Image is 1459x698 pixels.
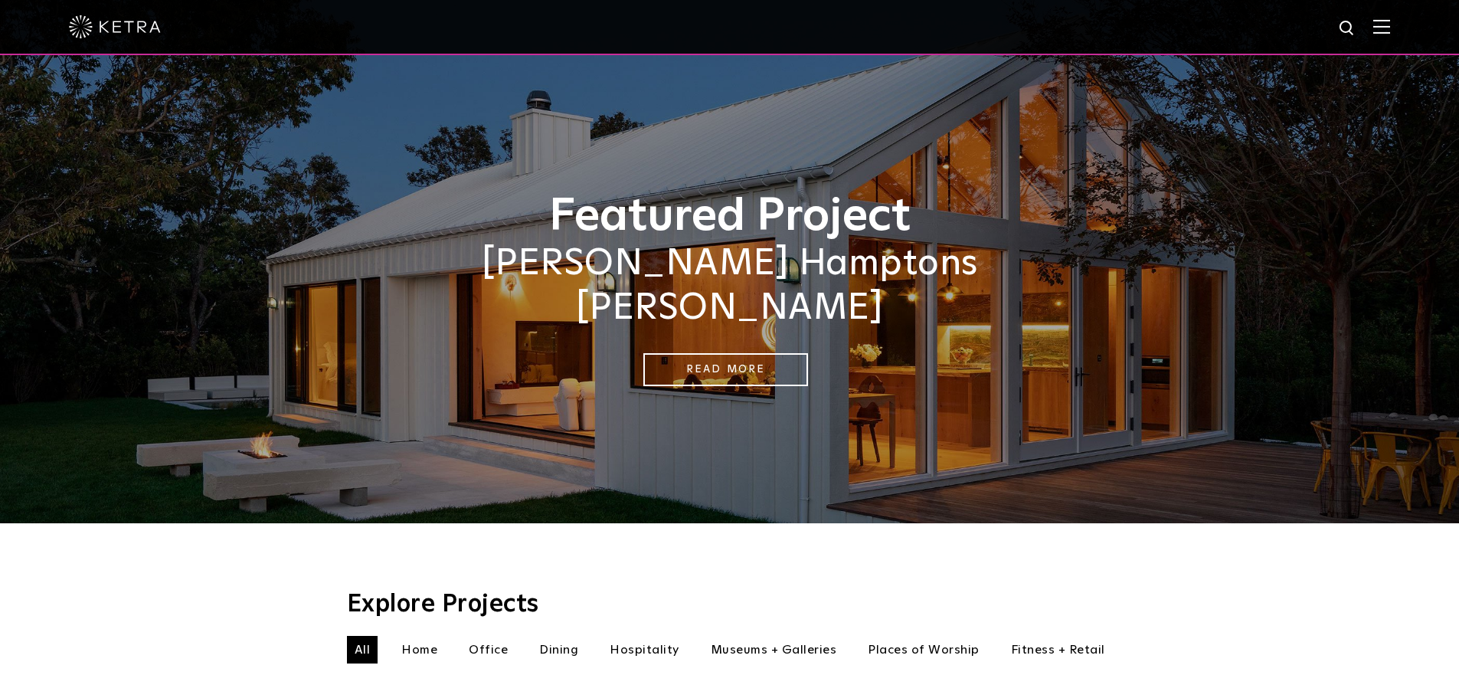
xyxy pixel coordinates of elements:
[532,636,586,664] li: Dining
[461,636,515,664] li: Office
[1338,19,1357,38] img: search icon
[860,636,987,664] li: Places of Worship
[394,636,445,664] li: Home
[347,192,1113,242] h1: Featured Project
[1003,636,1113,664] li: Fitness + Retail
[703,636,845,664] li: Museums + Galleries
[347,636,378,664] li: All
[1373,19,1390,34] img: Hamburger%20Nav.svg
[347,592,1113,617] h3: Explore Projects
[347,242,1113,330] h2: [PERSON_NAME] Hamptons [PERSON_NAME]
[69,15,161,38] img: ketra-logo-2019-white
[643,353,808,386] a: Read More
[602,636,687,664] li: Hospitality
